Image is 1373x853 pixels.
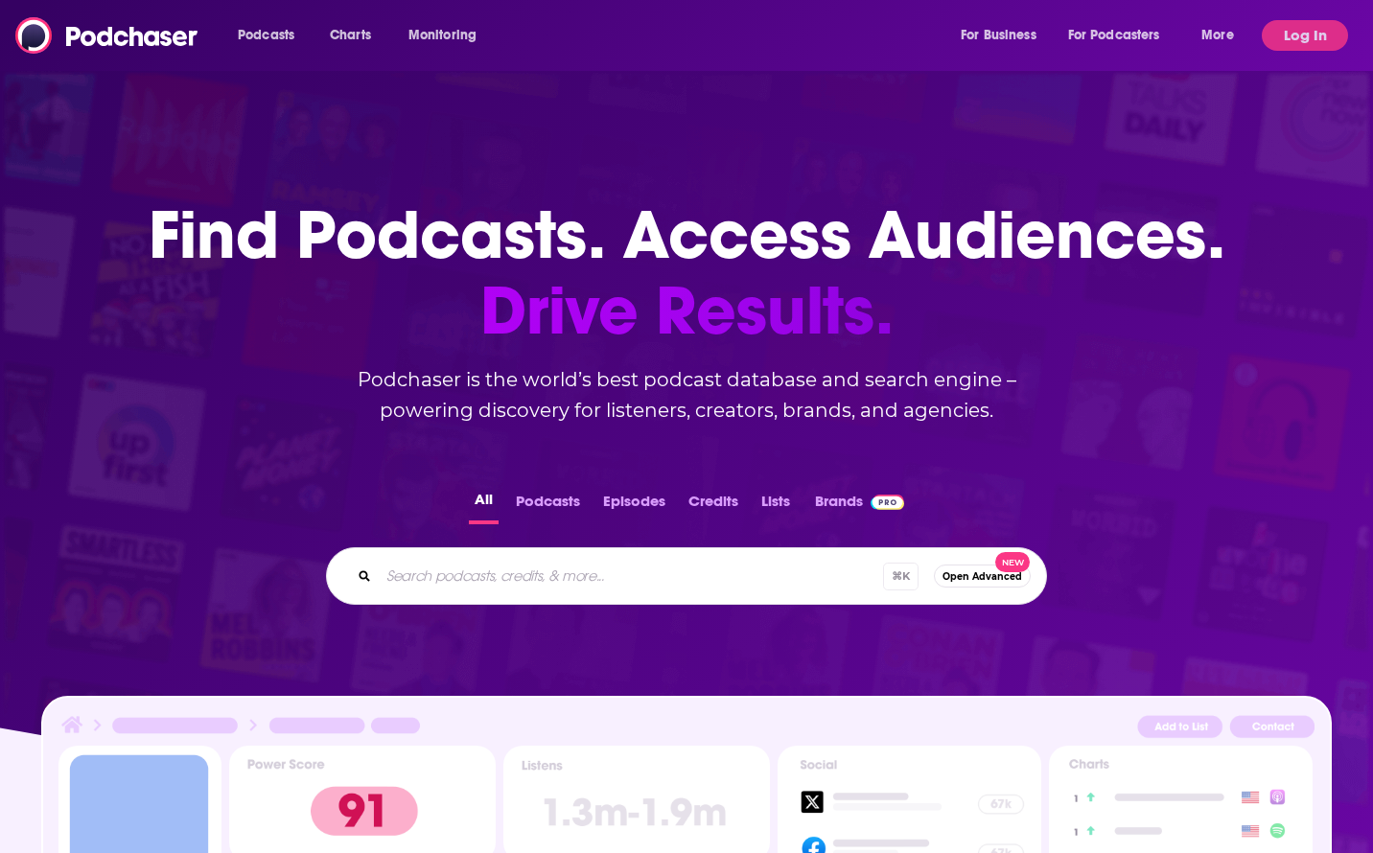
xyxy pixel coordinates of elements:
[947,20,1060,51] button: open menu
[224,20,319,51] button: open menu
[1056,20,1188,51] button: open menu
[1068,22,1160,49] span: For Podcasters
[379,561,883,591] input: Search podcasts, credits, & more...
[815,487,904,524] a: BrandsPodchaser Pro
[683,487,744,524] button: Credits
[934,565,1031,588] button: Open AdvancedNew
[149,197,1225,349] h1: Find Podcasts. Access Audiences.
[238,22,294,49] span: Podcasts
[58,713,1315,746] img: Podcast Insights Header
[871,495,904,510] img: Podchaser Pro
[961,22,1036,49] span: For Business
[1188,20,1258,51] button: open menu
[408,22,477,49] span: Monitoring
[330,22,371,49] span: Charts
[303,364,1070,426] h2: Podchaser is the world’s best podcast database and search engine – powering discovery for listene...
[326,547,1047,605] div: Search podcasts, credits, & more...
[395,20,501,51] button: open menu
[510,487,586,524] button: Podcasts
[756,487,796,524] button: Lists
[942,571,1022,582] span: Open Advanced
[597,487,671,524] button: Episodes
[995,552,1030,572] span: New
[469,487,499,524] button: All
[1262,20,1348,51] button: Log In
[1201,22,1234,49] span: More
[15,17,199,54] img: Podchaser - Follow, Share and Rate Podcasts
[149,273,1225,349] span: Drive Results.
[883,563,919,590] span: ⌘ K
[317,20,383,51] a: Charts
